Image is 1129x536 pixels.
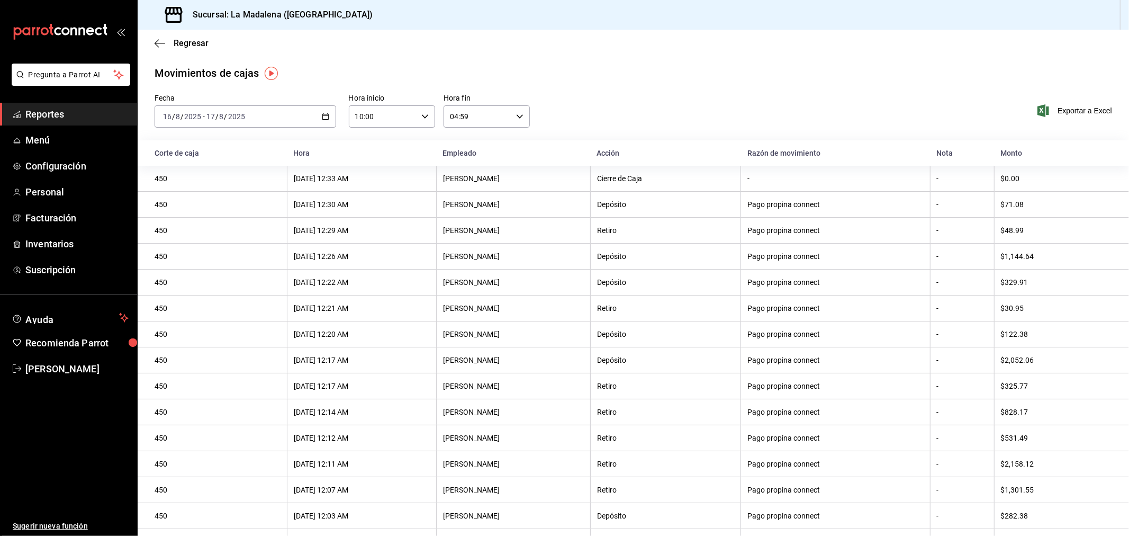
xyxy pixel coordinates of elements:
div: Depósito [597,278,734,287]
div: Retiro [597,408,734,416]
span: Personal [25,185,129,199]
span: / [224,112,228,121]
div: $1,301.55 [1001,486,1112,494]
div: Pago propina connect [747,356,923,364]
div: $2,052.06 [1001,356,1112,364]
div: Cierre de Caja [597,174,734,183]
div: Retiro [597,382,734,390]
div: [DATE] 12:33 AM [294,174,430,183]
button: Exportar a Excel [1040,104,1112,117]
div: - [937,174,988,183]
div: - [937,226,988,235]
div: Movimientos de cajas [155,65,259,81]
div: Pago propina connect [747,460,923,468]
div: [PERSON_NAME] [443,304,584,312]
div: [PERSON_NAME] [443,460,584,468]
div: Retiro [597,226,734,235]
div: Depósito [597,252,734,261]
div: $329.91 [1001,278,1112,287]
div: $282.38 [1001,512,1112,520]
th: Nota [930,140,994,166]
div: Retiro [597,434,734,442]
div: Depósito [597,200,734,209]
div: $828.17 [1001,408,1112,416]
label: Hora fin [444,95,530,102]
div: [DATE] 12:11 AM [294,460,430,468]
div: - [937,278,988,287]
div: [DATE] 12:17 AM [294,382,430,390]
div: $0.00 [1001,174,1112,183]
th: Empleado [436,140,590,166]
div: [DATE] 12:17 AM [294,356,430,364]
div: Pago propina connect [747,408,923,416]
div: 450 [155,408,281,416]
div: $2,158.12 [1001,460,1112,468]
div: $48.99 [1001,226,1112,235]
div: [PERSON_NAME] [443,408,584,416]
div: $1,144.64 [1001,252,1112,261]
div: Retiro [597,486,734,494]
span: Recomienda Parrot [25,336,129,350]
div: [PERSON_NAME] [443,512,584,520]
div: [DATE] 12:30 AM [294,200,430,209]
input: -- [162,112,172,121]
span: Reportes [25,107,129,121]
div: 450 [155,330,281,338]
span: Menú [25,133,129,147]
div: Depósito [597,356,734,364]
th: Razón de movimiento [741,140,930,166]
div: Retiro [597,460,734,468]
div: - [937,200,988,209]
button: Pregunta a Parrot AI [12,64,130,86]
th: Monto [994,140,1129,166]
label: Hora inicio [349,95,435,102]
div: Pago propina connect [747,382,923,390]
span: Ayuda [25,311,115,324]
div: Pago propina connect [747,512,923,520]
div: [DATE] 12:29 AM [294,226,430,235]
div: $71.08 [1001,200,1112,209]
div: [PERSON_NAME] [443,200,584,209]
div: Pago propina connect [747,434,923,442]
div: [DATE] 12:20 AM [294,330,430,338]
div: - [937,408,988,416]
span: Facturación [25,211,129,225]
span: [PERSON_NAME] [25,362,129,376]
div: $122.38 [1001,330,1112,338]
span: Sugerir nueva función [13,521,129,532]
input: -- [175,112,180,121]
div: 450 [155,382,281,390]
div: 450 [155,278,281,287]
div: [DATE] 12:14 AM [294,408,430,416]
input: ---- [228,112,246,121]
div: $531.49 [1001,434,1112,442]
div: Pago propina connect [747,486,923,494]
div: - [747,174,923,183]
span: / [172,112,175,121]
div: - [937,512,988,520]
th: Hora [287,140,436,166]
div: [PERSON_NAME] [443,226,584,235]
div: 450 [155,486,281,494]
span: Suscripción [25,263,129,277]
div: - [937,304,988,312]
div: - [937,434,988,442]
div: - [937,356,988,364]
img: Tooltip marker [265,67,278,80]
div: [DATE] 12:22 AM [294,278,430,287]
div: 450 [155,460,281,468]
button: Regresar [155,38,209,48]
span: Regresar [174,38,209,48]
span: / [215,112,219,121]
div: [PERSON_NAME] [443,486,584,494]
div: [PERSON_NAME] [443,174,584,183]
div: [PERSON_NAME] [443,252,584,261]
div: Retiro [597,304,734,312]
th: Corte de caja [138,140,287,166]
button: open_drawer_menu [116,28,125,36]
div: 450 [155,356,281,364]
span: Configuración [25,159,129,173]
div: $30.95 [1001,304,1112,312]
